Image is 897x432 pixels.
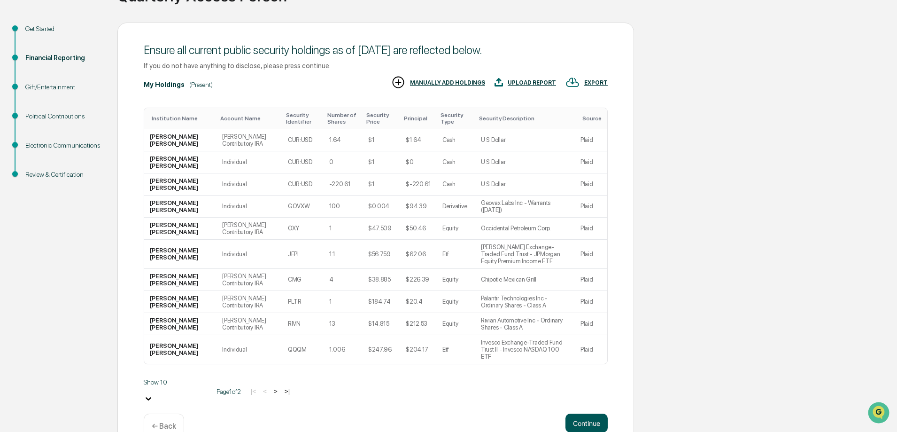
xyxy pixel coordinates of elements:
[144,62,608,70] div: If you do not have anything to disclose, please press continue.
[391,75,405,89] img: MANUALLY ADD HOLDINGS
[575,196,607,218] td: Plaid
[64,115,120,132] a: 🗄️Attestations
[152,422,176,431] p: ← Back
[260,387,270,395] button: <
[324,196,363,218] td: 100
[475,129,575,151] td: U S Dollar
[19,136,59,146] span: Data Lookup
[575,313,607,335] td: Plaid
[400,240,437,269] td: $62.06
[144,173,217,196] td: [PERSON_NAME] [PERSON_NAME]
[324,151,363,173] td: 0
[867,401,892,426] iframe: Open customer support
[363,173,400,196] td: $1
[271,387,280,395] button: >
[437,269,475,291] td: Equity
[363,291,400,313] td: $184.74
[363,196,400,218] td: $0.004
[437,173,475,196] td: Cash
[575,240,607,269] td: Plaid
[282,387,293,395] button: >|
[189,81,213,88] div: (Present)
[404,115,433,122] div: Toggle SortBy
[19,118,61,128] span: Preclearance
[324,240,363,269] td: 1.1
[324,129,363,151] td: 1.64
[324,218,363,240] td: 1
[6,133,63,149] a: 🔎Data Lookup
[144,129,217,151] td: [PERSON_NAME] [PERSON_NAME]
[437,218,475,240] td: Equity
[475,151,575,173] td: U S Dollar
[217,388,241,395] span: Page 1 of 2
[575,335,607,364] td: Plaid
[25,141,102,150] div: Electronic Communications
[144,218,217,240] td: [PERSON_NAME] [PERSON_NAME]
[93,159,114,166] span: Pylon
[25,82,102,92] div: Gift/Entertainment
[475,313,575,335] td: Rivian Automotive Inc - Ordinary Shares - Class A
[9,72,26,89] img: 1746055101610-c473b297-6a78-478c-a979-82029cc54cd1
[400,313,437,335] td: $212.53
[475,196,575,218] td: Geovax Labs Inc - Warrants ([DATE])
[410,79,485,86] div: MANUALLY ADD HOLDINGS
[565,75,580,89] img: EXPORT
[144,335,217,364] td: [PERSON_NAME] [PERSON_NAME]
[282,129,324,151] td: CUR:USD
[475,240,575,269] td: [PERSON_NAME] Exchange-Traded Fund Trust - JPMorgan Equity Premium Income ETF
[6,115,64,132] a: 🖐️Preclearance
[575,218,607,240] td: Plaid
[144,313,217,335] td: [PERSON_NAME] [PERSON_NAME]
[400,173,437,196] td: $-220.61
[437,291,475,313] td: Equity
[32,81,119,89] div: We're available if you need us!
[217,335,282,364] td: Individual
[286,112,320,125] div: Toggle SortBy
[479,115,571,122] div: Toggle SortBy
[363,129,400,151] td: $1
[400,151,437,173] td: $0
[144,291,217,313] td: [PERSON_NAME] [PERSON_NAME]
[508,79,556,86] div: UPLOAD REPORT
[475,291,575,313] td: Palantir Technologies Inc - Ordinary Shares - Class A
[217,291,282,313] td: [PERSON_NAME] Contributory IRA
[217,269,282,291] td: [PERSON_NAME] Contributory IRA
[400,129,437,151] td: $1.64
[160,75,171,86] button: Start new chat
[366,112,396,125] div: Toggle SortBy
[437,129,475,151] td: Cash
[475,173,575,196] td: U S Dollar
[282,196,324,218] td: GOVXW
[9,20,171,35] p: How can we help?
[217,313,282,335] td: [PERSON_NAME] Contributory IRA
[217,129,282,151] td: [PERSON_NAME] Contributory IRA
[584,79,608,86] div: EXPORT
[575,129,607,151] td: Plaid
[282,240,324,269] td: JEPI
[437,151,475,173] td: Cash
[400,269,437,291] td: $226.39
[282,335,324,364] td: QQQM
[25,111,102,121] div: Political Contributions
[437,313,475,335] td: Equity
[582,115,603,122] div: Toggle SortBy
[144,378,209,386] div: Show 10
[363,151,400,173] td: $1
[324,291,363,313] td: 1
[144,196,217,218] td: [PERSON_NAME] [PERSON_NAME]
[217,173,282,196] td: Individual
[32,72,154,81] div: Start new chat
[144,81,185,88] div: My Holdings
[475,218,575,240] td: Occidental Petroleum Corp.
[282,173,324,196] td: CUR:USD
[400,335,437,364] td: $204.17
[25,24,102,34] div: Get Started
[575,291,607,313] td: Plaid
[575,269,607,291] td: Plaid
[437,196,475,218] td: Derivative
[152,115,213,122] div: Toggle SortBy
[437,240,475,269] td: Etf
[441,112,472,125] div: Toggle SortBy
[217,151,282,173] td: Individual
[144,269,217,291] td: [PERSON_NAME] [PERSON_NAME]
